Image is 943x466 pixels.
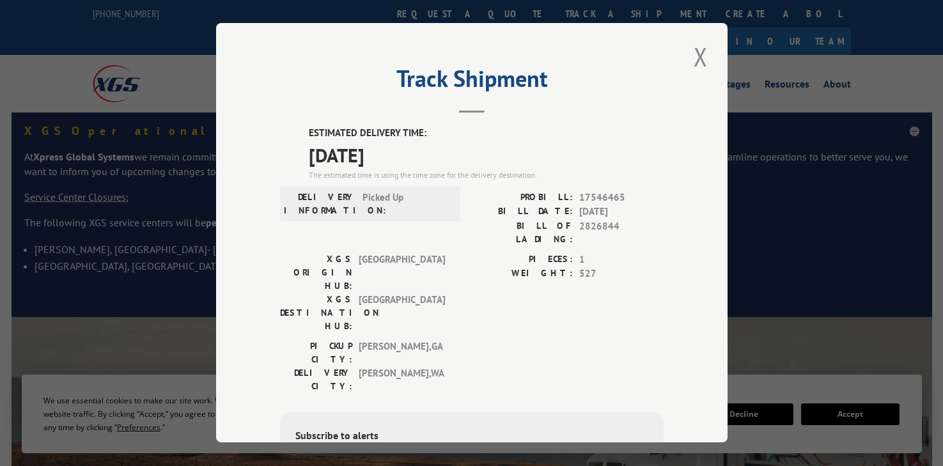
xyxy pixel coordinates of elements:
[309,169,664,181] div: The estimated time is using the time zone for the delivery destination.
[280,366,352,393] label: DELIVERY CITY:
[359,366,445,393] span: [PERSON_NAME] , WA
[295,428,648,446] div: Subscribe to alerts
[690,39,712,74] button: Close modal
[284,190,356,217] label: DELIVERY INFORMATION:
[579,205,664,220] span: [DATE]
[472,219,573,246] label: BILL OF LADING:
[280,70,664,94] h2: Track Shipment
[280,252,352,293] label: XGS ORIGIN HUB:
[579,190,664,205] span: 17546465
[472,267,573,282] label: WEIGHT:
[359,252,445,293] span: [GEOGRAPHIC_DATA]
[579,267,664,282] span: 527
[362,190,449,217] span: Picked Up
[472,205,573,220] label: BILL DATE:
[472,190,573,205] label: PROBILL:
[309,141,664,169] span: [DATE]
[359,293,445,333] span: [GEOGRAPHIC_DATA]
[579,252,664,267] span: 1
[472,252,573,267] label: PIECES:
[309,127,664,141] label: ESTIMATED DELIVERY TIME:
[280,339,352,366] label: PICKUP CITY:
[579,219,664,246] span: 2826844
[280,293,352,333] label: XGS DESTINATION HUB:
[359,339,445,366] span: [PERSON_NAME] , GA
